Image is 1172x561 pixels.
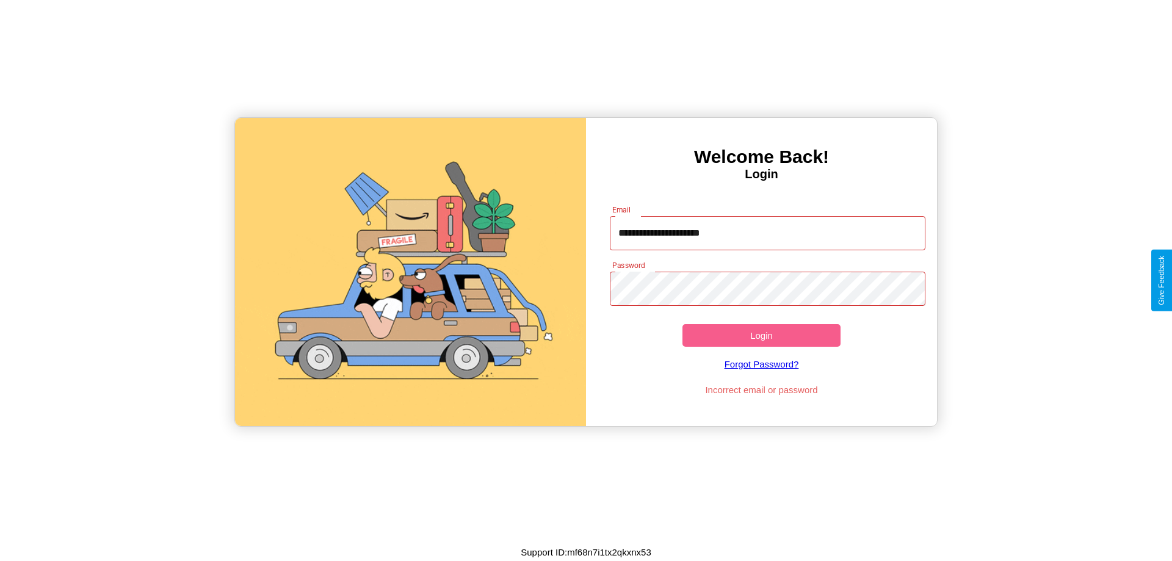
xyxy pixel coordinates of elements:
[604,347,920,382] a: Forgot Password?
[1157,256,1166,305] div: Give Feedback
[612,204,631,215] label: Email
[235,118,586,426] img: gif
[604,382,920,398] p: Incorrect email or password
[521,544,651,560] p: Support ID: mf68n7i1tx2qkxnx53
[586,147,937,167] h3: Welcome Back!
[682,324,841,347] button: Login
[612,260,645,270] label: Password
[586,167,937,181] h4: Login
